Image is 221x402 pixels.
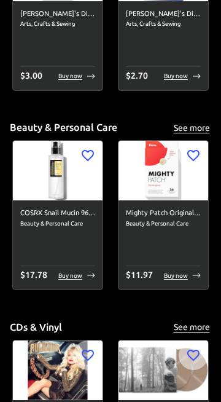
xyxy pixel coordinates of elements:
[10,121,117,134] h5: Beauty & Personal Care
[126,71,148,81] span: $ 2.70
[126,219,201,229] span: Beauty & Personal Care
[172,120,211,136] button: See more
[118,341,208,400] img: folklore [Beige 2 LP] image
[10,321,62,334] h5: CDs & Vinyl
[126,9,201,20] h6: [PERSON_NAME]'s Disappearing Purple Washable School Glue Sticks, 0.77 oz, 3 Count
[20,19,95,29] span: Arts, Crafts & Sewing
[13,141,103,200] img: COSRX Snail Mucin 96% Power Repairing Essence 3.38 fl.oz 100ml, Hydrating Serum for Face with Sna...
[126,208,201,219] h6: Mighty Patch Original from Hero Cosmetics - Hydrocolloid Acne Pimple Patch for Covering Zits and ...
[126,270,153,280] span: $ 11.97
[126,19,201,29] span: Arts, Crafts & Sewing
[20,270,47,280] span: $ 17.78
[164,271,188,280] p: Buy now
[20,219,95,229] span: Beauty & Personal Care
[118,141,208,200] img: Mighty Patch Original from Hero Cosmetics - Hydrocolloid Acne Pimple Patch for Covering Zits and ...
[58,71,82,81] p: Buy now
[58,271,82,280] p: Buy now
[164,71,188,81] p: Buy now
[13,341,103,400] img: Rockstar image
[20,208,95,219] h6: COSRX Snail Mucin 96% Power Repairing Essence 3.38 fl.oz 100ml, Hydrating Serum for Face with Sna...
[20,71,42,81] span: $ 3.00
[20,9,95,20] h6: [PERSON_NAME]'s Disappearing Purple School Glue, Washable, 12 Pack
[172,320,211,335] button: See more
